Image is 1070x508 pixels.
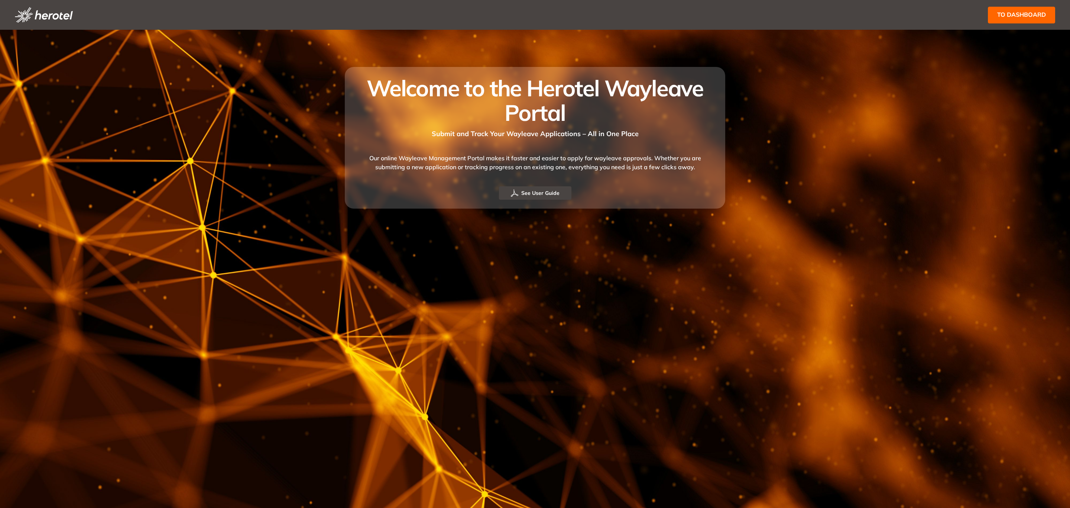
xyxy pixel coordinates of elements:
[521,189,560,197] span: See User Guide
[997,10,1046,19] span: to dashboard
[15,7,73,23] img: logo
[354,125,716,139] div: Submit and Track Your Wayleave Applications – All in One Place
[367,74,703,126] span: Welcome to the Herotel Wayleave Portal
[988,7,1055,23] button: to dashboard
[499,186,571,200] button: See User Guide
[354,139,716,186] div: Our online Wayleave Management Portal makes it faster and easier to apply for wayleave approvals....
